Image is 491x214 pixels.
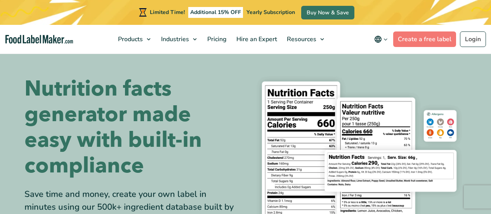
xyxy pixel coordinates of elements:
[282,25,328,54] a: Resources
[159,35,190,43] span: Industries
[246,9,295,16] span: Yearly Subscription
[116,35,144,43] span: Products
[188,7,243,18] span: Additional 15% OFF
[393,31,456,47] a: Create a free label
[24,76,240,179] h1: Nutrition facts generator made easy with built-in compliance
[150,9,185,16] span: Limited Time!
[113,25,154,54] a: Products
[234,35,278,43] span: Hire an Expert
[301,6,354,19] a: Buy Now & Save
[232,25,280,54] a: Hire an Expert
[156,25,201,54] a: Industries
[205,35,227,43] span: Pricing
[203,25,230,54] a: Pricing
[285,35,317,43] span: Resources
[460,31,486,47] a: Login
